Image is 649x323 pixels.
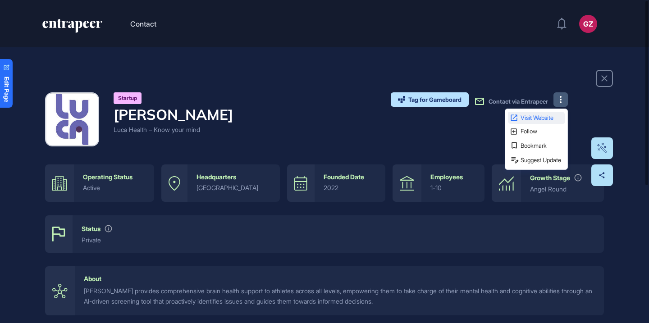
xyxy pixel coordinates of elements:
div: Headquarters [197,173,236,181]
a: entrapeer-logo [41,19,103,36]
div: Status [82,225,101,232]
span: Contact via Entrapeer [489,98,548,105]
div: Luca Health – Know your mind [114,125,233,134]
div: Startup [114,92,142,104]
span: Suggest Update [521,157,563,163]
button: Follow [508,126,565,138]
div: 1-10 [430,184,475,191]
img: Luca-logo [46,94,98,145]
div: Angel Round [530,186,595,193]
button: Visit WebsiteFollowBookmarkSuggest Update [553,92,568,107]
span: Edit Page [4,77,9,102]
span: Bookmark [521,143,563,149]
button: Contact via Entrapeer [474,96,548,107]
span: Tag for Gameboard [408,97,462,103]
button: GZ [579,15,597,33]
span: Visit Website [521,115,563,121]
a: Visit Website [508,112,565,124]
h4: [PERSON_NAME] [114,106,233,123]
div: Operating Status [83,173,133,181]
div: 2022 [324,184,377,191]
div: [PERSON_NAME] provides comprehensive brain health support to athletes across all levels, empoweri... [84,286,595,306]
button: Contact [130,18,156,30]
div: [GEOGRAPHIC_DATA] [197,184,271,191]
div: Founded Date [324,173,364,181]
button: Suggest Update [508,154,565,167]
span: Follow [521,128,563,134]
div: private [82,237,595,244]
div: Growth Stage [530,174,570,182]
button: Bookmark [508,139,565,152]
div: Employees [430,173,463,181]
div: About [84,275,101,282]
div: active [83,184,145,191]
